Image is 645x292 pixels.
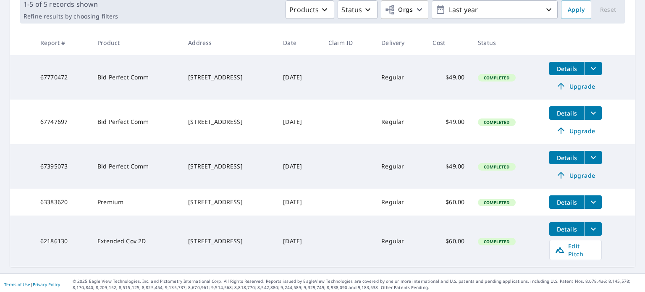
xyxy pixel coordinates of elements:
div: [STREET_ADDRESS] [188,198,270,206]
th: Delivery [375,30,426,55]
span: Edit Pitch [555,242,596,258]
td: [DATE] [276,55,322,100]
th: Claim ID [322,30,375,55]
p: © 2025 Eagle View Technologies, Inc. and Pictometry International Corp. All Rights Reserved. Repo... [73,278,641,291]
button: Last year [432,0,558,19]
button: Orgs [381,0,428,19]
span: Details [554,65,579,73]
td: Premium [91,189,181,216]
div: [STREET_ADDRESS] [188,162,270,171]
td: Regular [375,216,426,267]
a: Upgrade [549,79,602,93]
td: 63383620 [34,189,91,216]
span: Completed [479,119,514,125]
span: Upgrade [554,170,597,180]
div: [STREET_ADDRESS] [188,118,270,126]
div: [STREET_ADDRESS] [188,73,270,82]
th: Product [91,30,181,55]
td: $49.00 [426,100,471,144]
div: [STREET_ADDRESS] [188,237,270,245]
th: Report # [34,30,91,55]
td: Regular [375,55,426,100]
button: filesDropdownBtn-67747697 [585,106,602,120]
span: Completed [479,75,514,81]
button: filesDropdownBtn-67395073 [585,151,602,164]
td: $49.00 [426,144,471,189]
a: Terms of Use [4,281,30,287]
button: detailsBtn-62186130 [549,222,585,236]
td: [DATE] [276,100,322,144]
td: Bid Perfect Comm [91,100,181,144]
button: filesDropdownBtn-63383620 [585,195,602,209]
p: Refine results by choosing filters [24,13,118,20]
td: [DATE] [276,189,322,216]
td: 67770472 [34,55,91,100]
span: Completed [479,200,514,205]
th: Cost [426,30,471,55]
td: $60.00 [426,216,471,267]
p: Last year [446,3,544,17]
td: $49.00 [426,55,471,100]
td: Regular [375,144,426,189]
td: 62186130 [34,216,91,267]
td: Bid Perfect Comm [91,144,181,189]
span: Completed [479,239,514,245]
p: | [4,282,60,287]
span: Details [554,225,579,233]
button: Products [286,0,334,19]
a: Upgrade [549,168,602,182]
button: Status [338,0,378,19]
td: [DATE] [276,144,322,189]
span: Details [554,109,579,117]
span: Upgrade [554,81,597,91]
span: Apply [568,5,585,15]
button: detailsBtn-63383620 [549,195,585,209]
span: Upgrade [554,126,597,136]
p: Status [341,5,362,15]
span: Details [554,198,579,206]
p: Products [289,5,319,15]
button: detailsBtn-67395073 [549,151,585,164]
td: $60.00 [426,189,471,216]
td: Regular [375,100,426,144]
a: Privacy Policy [33,281,60,287]
th: Status [471,30,543,55]
td: 67747697 [34,100,91,144]
button: filesDropdownBtn-67770472 [585,62,602,75]
button: Apply [561,0,591,19]
a: Edit Pitch [549,240,602,260]
td: [DATE] [276,216,322,267]
button: detailsBtn-67770472 [549,62,585,75]
td: Bid Perfect Comm [91,55,181,100]
td: 67395073 [34,144,91,189]
th: Date [276,30,322,55]
span: Completed [479,164,514,170]
td: Extended Cov 2D [91,216,181,267]
button: filesDropdownBtn-62186130 [585,222,602,236]
button: detailsBtn-67747697 [549,106,585,120]
span: Details [554,154,579,162]
a: Upgrade [549,124,602,137]
td: Regular [375,189,426,216]
span: Orgs [385,5,413,15]
th: Address [181,30,276,55]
